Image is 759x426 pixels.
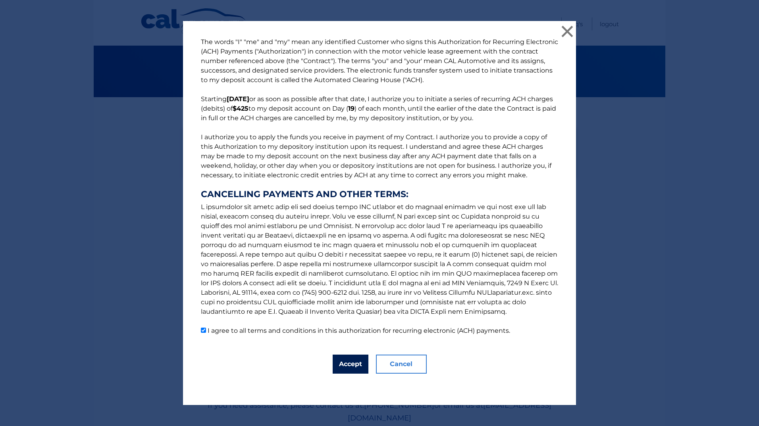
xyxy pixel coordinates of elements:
[201,190,558,199] strong: CANCELLING PAYMENTS AND OTHER TERMS:
[559,23,575,39] button: ×
[376,355,427,374] button: Cancel
[227,95,249,103] b: [DATE]
[333,355,368,374] button: Accept
[348,105,354,112] b: 19
[193,37,566,336] p: The words "I" "me" and "my" mean any identified Customer who signs this Authorization for Recurri...
[233,105,249,112] b: $425
[208,327,510,334] label: I agree to all terms and conditions in this authorization for recurring electronic (ACH) payments.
